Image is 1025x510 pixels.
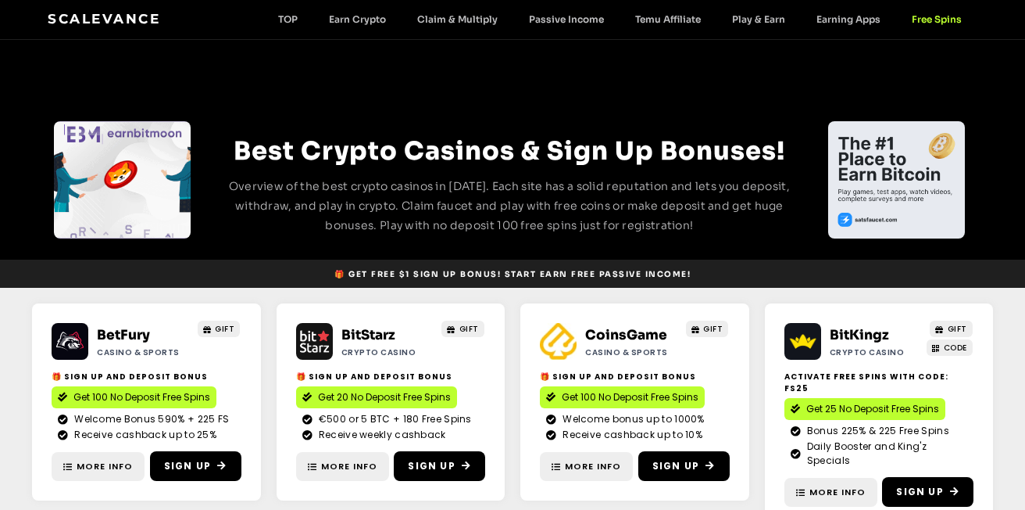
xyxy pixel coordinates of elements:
span: GIFT [215,323,234,335]
a: BetFury [97,327,150,343]
span: GIFT [948,323,967,335]
a: Sign Up [394,451,485,481]
a: Play & Earn [716,13,801,25]
span: CODE [944,342,967,354]
a: More Info [540,452,633,481]
a: BitStarz [341,327,395,343]
h2: 🎁 SIGN UP AND DEPOSIT BONUS [296,371,486,382]
a: CoinsGame [585,327,667,343]
span: More Info [321,460,377,473]
span: €500 or 5 BTC + 180 Free Spins [315,412,472,426]
span: GIFT [459,323,479,335]
div: Slides [54,121,191,239]
div: Slides [828,121,965,239]
span: Receive weekly cashback [315,428,446,442]
span: More Info [77,460,133,473]
a: 🎁 Get Free $1 sign up bonus! Start earn free passive income! [328,264,697,284]
a: Claim & Multiply [402,13,513,25]
a: Earn Crypto [313,13,402,25]
h2: Crypto casino [830,347,921,358]
span: Receive cashback up to 10% [559,428,702,442]
nav: Menu [262,13,977,25]
a: More Info [52,452,145,481]
a: Get 20 No Deposit Free Spins [296,386,457,408]
h2: Casino & Sports [585,347,677,358]
a: GIFT [930,321,973,337]
span: Receive cashback up to 25% [70,428,216,442]
a: Scalevance [48,11,160,27]
a: Get 100 No Deposit Free Spins [540,386,705,408]
h2: Best Crypto Casinos & Sign Up Bonuses! [220,131,799,171]
span: GIFT [703,323,723,335]
h2: 🎁 SIGN UP AND DEPOSIT BONUS [540,371,730,382]
h2: Activate Free Spins with Code: FS25 [784,371,974,394]
a: More Info [296,452,389,481]
a: BitKingz [830,327,889,343]
a: More Info [784,478,877,507]
span: Welcome bonus up to 1000% [559,412,705,426]
span: More Info [565,460,621,473]
span: Bonus 225% & 225 Free Spins [803,424,949,438]
span: Welcome Bonus 590% + 225 FS [70,412,229,426]
a: Sign Up [150,451,241,481]
a: Free Spins [896,13,977,25]
span: Sign Up [896,485,943,499]
a: TOP [262,13,313,25]
a: Earning Apps [801,13,896,25]
a: Temu Affiliate [620,13,716,25]
a: GIFT [686,321,729,337]
a: GIFT [198,321,241,337]
span: Daily Booster and King'z Specials [803,440,967,468]
a: Get 100 No Deposit Free Spins [52,386,216,408]
span: Get 100 No Deposit Free Spins [73,390,210,404]
p: Overview of the best crypto casinos in [DATE]. Each site has a solid reputation and lets you depo... [220,177,799,235]
h2: 🎁 SIGN UP AND DEPOSIT BONUS [52,371,241,382]
span: Sign Up [652,459,699,473]
h2: Casino & Sports [97,347,188,358]
span: Sign Up [408,459,455,473]
span: Get 20 No Deposit Free Spins [318,390,451,404]
a: Sign Up [882,477,973,507]
span: Sign Up [164,459,211,473]
a: Passive Income [513,13,620,25]
a: GIFT [441,321,484,337]
span: 🎁 Get Free $1 sign up bonus! Start earn free passive income! [334,268,691,280]
span: More Info [809,486,866,499]
span: Get 100 No Deposit Free Spins [562,390,698,404]
a: CODE [927,339,973,356]
a: Get 25 No Deposit Free Spins [784,398,945,420]
h2: Crypto Casino [341,347,433,358]
span: Get 25 No Deposit Free Spins [806,402,939,416]
a: Sign Up [638,451,730,481]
